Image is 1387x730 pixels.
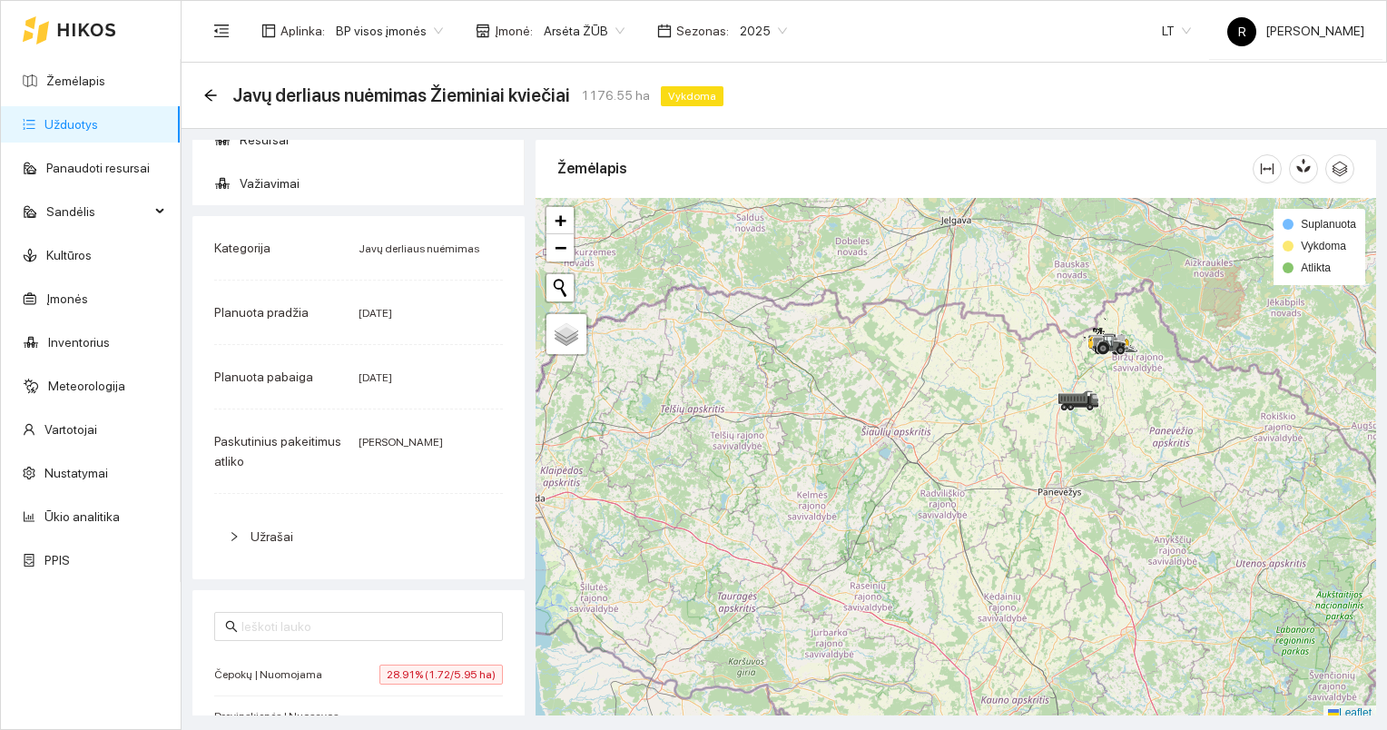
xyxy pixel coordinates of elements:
[546,274,574,301] button: Initiate a new search
[214,305,309,320] span: Planuota pradžia
[555,209,566,232] span: +
[661,86,723,106] span: Vykdoma
[557,143,1253,194] div: Žemėlapis
[261,24,276,38] span: layout
[203,88,218,103] span: arrow-left
[676,21,729,41] span: Sezonas :
[214,434,341,469] span: Paskutinius pakeitimus atliko
[495,21,533,41] span: Įmonė :
[1162,17,1191,44] span: LT
[546,314,586,354] a: Layers
[214,370,313,384] span: Planuota pabaiga
[359,371,392,384] span: [DATE]
[46,291,88,306] a: Įmonės
[48,379,125,393] a: Meteorologija
[44,466,108,480] a: Nustatymai
[46,248,92,262] a: Kultūros
[1253,154,1282,183] button: column-width
[1328,706,1372,719] a: Leaflet
[241,617,492,636] input: Ieškoti lauko
[280,21,325,41] span: Aplinka :
[44,117,98,132] a: Užduotys
[240,165,510,202] span: Važiavimai
[251,529,293,544] span: Užrašai
[44,422,97,437] a: Vartotojai
[214,666,331,684] span: Čepokų | Nuomojama
[379,665,503,685] span: 28.91% (1.72/5.95 ha)
[336,17,443,44] span: BP visos įmonės
[44,509,120,524] a: Ūkio analitika
[740,17,787,44] span: 2025
[203,88,218,104] div: Atgal
[555,236,566,259] span: −
[1301,261,1331,274] span: Atlikta
[359,242,479,255] span: Javų derliaus nuėmimas
[203,13,240,49] button: menu-fold
[46,161,150,175] a: Panaudoti resursai
[214,516,503,557] div: Užrašai
[229,531,240,542] span: right
[48,335,110,350] a: Inventorius
[1301,218,1356,231] span: Suplanuota
[476,24,490,38] span: shop
[359,436,443,449] span: [PERSON_NAME]
[240,122,510,158] span: Resursai
[214,241,271,255] span: Kategorija
[544,17,625,44] span: Arsėta ŽŪB
[546,207,574,234] a: Zoom in
[232,81,570,110] span: Javų derliaus nuėmimas Žieminiai kviečiai
[1238,17,1246,46] span: R
[44,553,70,567] a: PPIS
[657,24,672,38] span: calendar
[46,193,150,230] span: Sandėlis
[213,23,230,39] span: menu-fold
[1227,24,1364,38] span: [PERSON_NAME]
[46,74,105,88] a: Žemėlapis
[359,307,392,320] span: [DATE]
[1254,162,1281,176] span: column-width
[225,620,238,633] span: search
[546,234,574,261] a: Zoom out
[1301,240,1346,252] span: Vykdoma
[581,85,650,105] span: 1176.55 ha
